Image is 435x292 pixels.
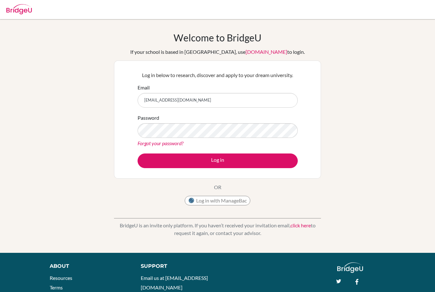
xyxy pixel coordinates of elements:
[138,84,150,91] label: Email
[141,262,211,270] div: Support
[141,275,208,290] a: Email us at [EMAIL_ADDRESS][DOMAIN_NAME]
[174,32,261,43] h1: Welcome to BridgeU
[6,4,32,14] img: Bridge-U
[138,140,183,146] a: Forgot your password?
[337,262,363,273] img: logo_white@2x-f4f0deed5e89b7ecb1c2cc34c3e3d731f90f0f143d5ea2071677605dd97b5244.png
[114,222,321,237] p: BridgeU is an invite only platform. If you haven’t received your invitation email, to request it ...
[50,262,126,270] div: About
[50,284,63,290] a: Terms
[246,49,287,55] a: [DOMAIN_NAME]
[130,48,305,56] div: If your school is based in [GEOGRAPHIC_DATA], use to login.
[138,153,298,168] button: Log in
[185,196,250,205] button: Log in with ManageBac
[214,183,221,191] p: OR
[138,71,298,79] p: Log in below to research, discover and apply to your dream university.
[50,275,72,281] a: Resources
[290,222,311,228] a: click here
[138,114,159,122] label: Password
